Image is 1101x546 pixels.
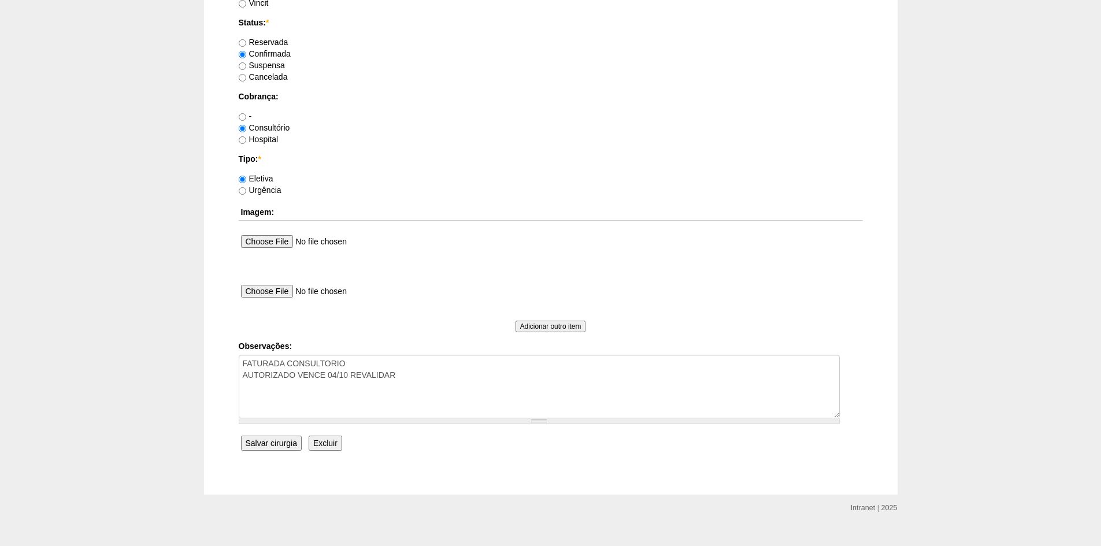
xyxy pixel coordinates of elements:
label: Hospital [239,135,279,144]
input: Adicionar outro item [516,321,586,332]
input: Eletiva [239,176,246,183]
label: Reservada [239,38,288,47]
label: Observações: [239,340,863,352]
input: - [239,113,246,121]
label: Status: [239,17,863,28]
label: Consultório [239,123,290,132]
input: Urgência [239,187,246,195]
input: Suspensa [239,62,246,70]
input: Reservada [239,39,246,47]
div: Intranet | 2025 [851,502,898,514]
input: Excluir [309,436,342,451]
label: Eletiva [239,174,273,183]
label: Cobrança: [239,91,863,102]
span: Este campo é obrigatório. [258,154,261,164]
textarea: FATURADA CONSULTORIO AUTORIZADO VENCE 04/10 REVALIDAR [239,355,840,418]
th: Imagem: [239,204,863,221]
input: Hospital [239,136,246,144]
input: Cancelada [239,74,246,81]
label: Confirmada [239,49,291,58]
input: Confirmada [239,51,246,58]
input: Consultório [239,125,246,132]
span: Este campo é obrigatório. [266,18,269,27]
label: Cancelada [239,72,288,81]
label: Suspensa [239,61,285,70]
label: Urgência [239,185,281,195]
label: - [239,112,252,121]
label: Tipo: [239,153,863,165]
input: Salvar cirurgia [241,436,302,451]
